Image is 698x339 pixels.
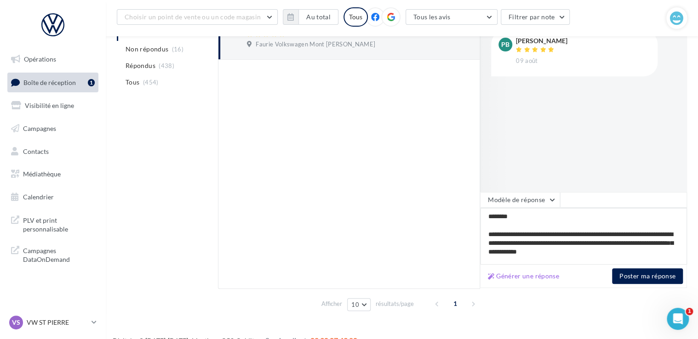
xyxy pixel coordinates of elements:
span: (16) [172,45,183,53]
button: Choisir un point de vente ou un code magasin [117,9,278,25]
span: Médiathèque [23,170,61,178]
span: PB [501,40,509,49]
span: (438) [159,62,174,69]
span: Répondus [126,61,155,70]
button: 10 [347,298,371,311]
a: Calendrier [6,187,100,207]
span: (454) [143,79,159,86]
span: Boîte de réception [23,78,76,86]
a: PLV et print personnalisable [6,210,100,237]
span: Tous [126,78,139,87]
span: Non répondus [126,45,168,54]
a: Campagnes [6,119,100,138]
span: Calendrier [23,193,54,201]
span: 10 [351,301,359,308]
span: Campagnes [23,124,56,132]
span: Visibilité en ligne [25,102,74,109]
div: 1 [88,79,95,86]
span: 1 [686,308,693,315]
span: PLV et print personnalisable [23,214,95,234]
button: Ignorer [442,39,472,52]
button: Au total [298,9,338,25]
button: Au total [283,9,338,25]
a: Visibilité en ligne [6,96,100,115]
div: Tous [343,7,368,27]
span: Opérations [24,55,56,63]
a: Campagnes DataOnDemand [6,241,100,268]
button: Filtrer par note [501,9,570,25]
button: Poster ma réponse [612,268,683,284]
span: 1 [448,296,463,311]
span: Afficher [321,299,342,308]
a: Opérations [6,50,100,69]
iframe: Intercom live chat [667,308,689,330]
div: [PERSON_NAME] [516,38,567,44]
button: Modèle de réponse [480,192,560,208]
span: Campagnes DataOnDemand [23,244,95,264]
button: Générer une réponse [484,271,563,282]
a: VS VW ST PIERRE [7,314,98,331]
span: Tous les avis [413,13,451,21]
span: résultats/page [376,299,414,308]
span: Choisir un point de vente ou un code magasin [125,13,261,21]
span: 09 août [516,57,538,65]
span: VS [12,318,20,327]
a: Médiathèque [6,164,100,184]
p: VW ST PIERRE [27,318,88,327]
span: Contacts [23,147,49,155]
a: Boîte de réception1 [6,73,100,92]
span: Faurie Volkswagen Mont [PERSON_NAME] [256,40,375,49]
button: Tous les avis [406,9,498,25]
a: Contacts [6,142,100,161]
